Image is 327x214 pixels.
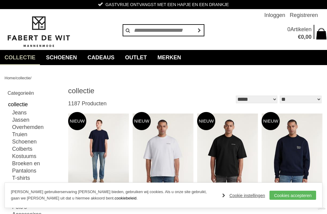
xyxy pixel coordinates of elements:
[12,116,61,123] a: Jassen
[115,196,137,200] a: cookiebeleid
[8,89,61,97] h2: Categorieën
[290,9,318,21] a: Registreren
[11,189,216,202] p: [PERSON_NAME] gebruikerservaring [PERSON_NAME] bieden, gebruiken wij cookies. Als u onze site geb...
[12,131,61,138] a: Truien
[5,76,15,80] a: Home
[41,50,81,65] a: Schoenen
[8,100,61,109] a: collectie
[197,114,258,189] img: DENHAM Yin yang bw tee hcj T-shirts
[12,174,61,182] a: T-shirts
[68,86,195,95] h1: collectie
[16,76,30,80] a: collectie
[121,50,151,65] a: Outlet
[12,160,61,174] a: Broeken en Pantalons
[12,182,61,189] a: Shorts
[301,34,304,40] span: 0
[290,26,312,32] span: Artikelen
[222,191,265,200] a: Cookie instellingen
[12,153,61,160] a: Kostuums
[12,138,61,145] a: Schoenen
[12,109,61,116] a: Jeans
[304,34,306,40] span: ,
[83,50,119,65] a: Cadeaus
[306,34,312,40] span: 00
[262,114,322,189] img: DENHAM Denham arch sweat cps Truien
[287,26,290,32] span: 0
[15,76,16,80] span: /
[269,191,316,200] a: Cookies accepteren
[5,15,73,48] img: Fabert de Wit
[68,114,129,189] img: DENHAM Ridge c hadden Jeans
[30,76,31,80] span: /
[264,9,285,21] a: Inloggen
[12,145,61,153] a: Colberts
[153,50,186,65] a: Merken
[68,100,107,107] span: 1187 Producten
[298,34,301,40] span: €
[133,114,193,189] img: DENHAM Yinyang bw tee hcj T-shirts
[12,123,61,131] a: Overhemden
